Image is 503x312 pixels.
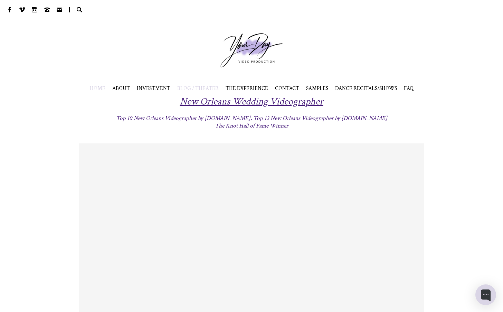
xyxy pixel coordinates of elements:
[275,85,299,92] a: CONTACT
[90,85,105,92] a: HOME
[137,85,170,92] a: INVESTMENT
[116,114,387,122] span: Top 10 New Orleans Videographer by [DOMAIN_NAME], Top 12 New Orleans Videographer by [DOMAIN_NAME]
[112,85,130,92] a: ABOUT
[306,85,328,92] span: SAMPLES
[210,23,293,78] a: Your Day Production Logo
[177,85,219,92] a: BLOG / THEATER
[215,122,288,130] span: The Knot Hall of Fame Winner
[180,95,323,108] span: New Orleans Wedding Videographer
[226,85,268,92] a: THE EXPERIENCE
[335,85,397,92] span: DANCE RECITALS/SHOWS
[404,85,414,92] a: FAQ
